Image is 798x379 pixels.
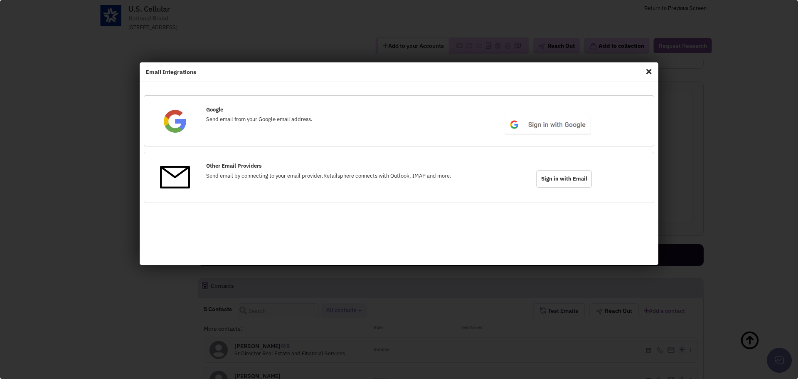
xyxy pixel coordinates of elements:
label: Other Email Providers [206,162,262,170]
img: Google.png [160,106,190,136]
span: Send email from your Google email address. [206,116,313,123]
img: OtherEmail.png [160,162,190,192]
h4: Email Integrations [145,68,653,76]
span: Send email by connecting to your email provider.Retailsphere connects with Outlook, IMAP and more. [206,172,451,179]
span: Sign in with Email [536,170,592,188]
span: Close [643,65,654,78]
img: btn_google_signin_light_normal_web@2x.png [504,114,592,135]
label: Google [206,106,223,114]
